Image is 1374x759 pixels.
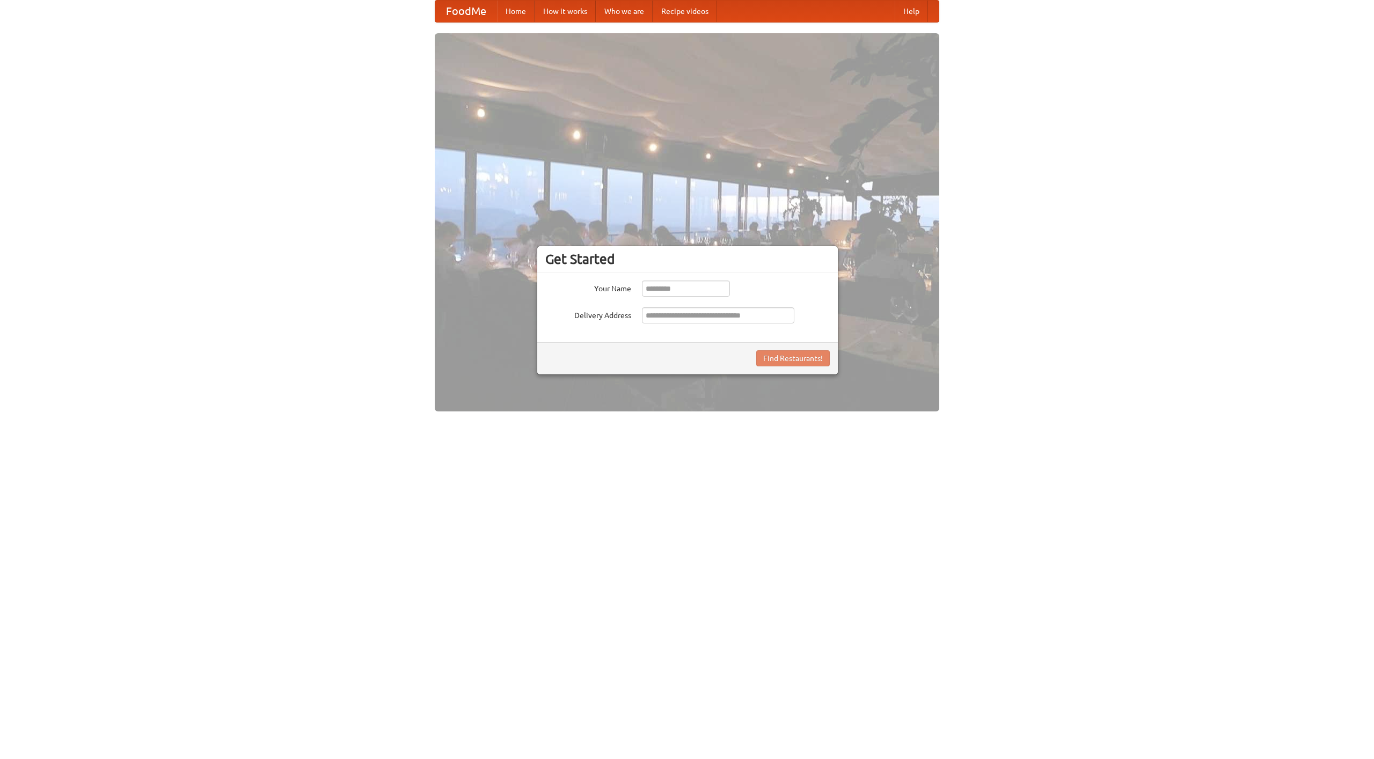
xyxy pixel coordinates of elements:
a: Home [497,1,535,22]
label: Your Name [545,281,631,294]
h3: Get Started [545,251,830,267]
a: Help [895,1,928,22]
label: Delivery Address [545,307,631,321]
a: How it works [535,1,596,22]
a: Who we are [596,1,653,22]
a: Recipe videos [653,1,717,22]
a: FoodMe [435,1,497,22]
button: Find Restaurants! [756,350,830,366]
